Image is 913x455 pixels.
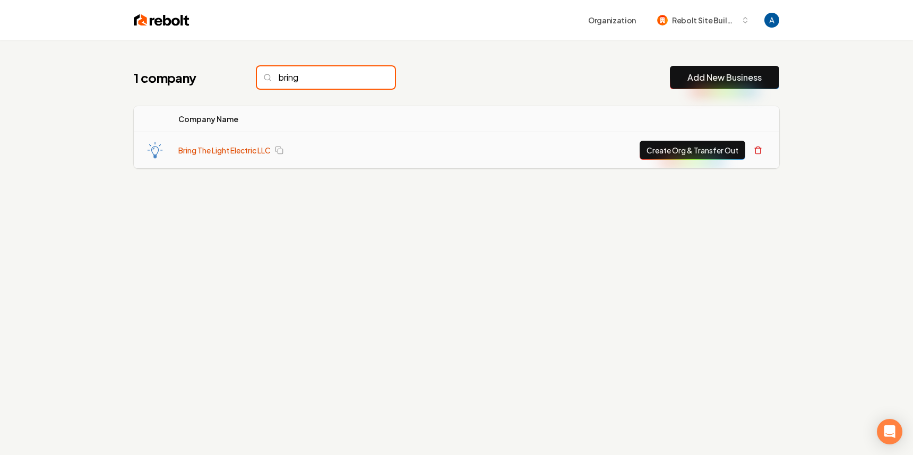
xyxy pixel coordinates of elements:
[178,145,271,156] a: Bring The Light Electric LLC
[764,13,779,28] button: Open user button
[877,419,902,444] div: Open Intercom Messenger
[764,13,779,28] img: Andrew Magana
[640,141,745,160] button: Create Org & Transfer Out
[134,13,190,28] img: Rebolt Logo
[582,11,642,30] button: Organization
[170,106,445,132] th: Company Name
[687,71,762,84] a: Add New Business
[670,66,779,89] button: Add New Business
[134,69,236,86] h1: 1 company
[657,15,668,25] img: Rebolt Site Builder
[147,142,163,159] img: Bring The Light Electric LLC logo
[257,66,395,89] input: Search...
[672,15,737,26] span: Rebolt Site Builder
